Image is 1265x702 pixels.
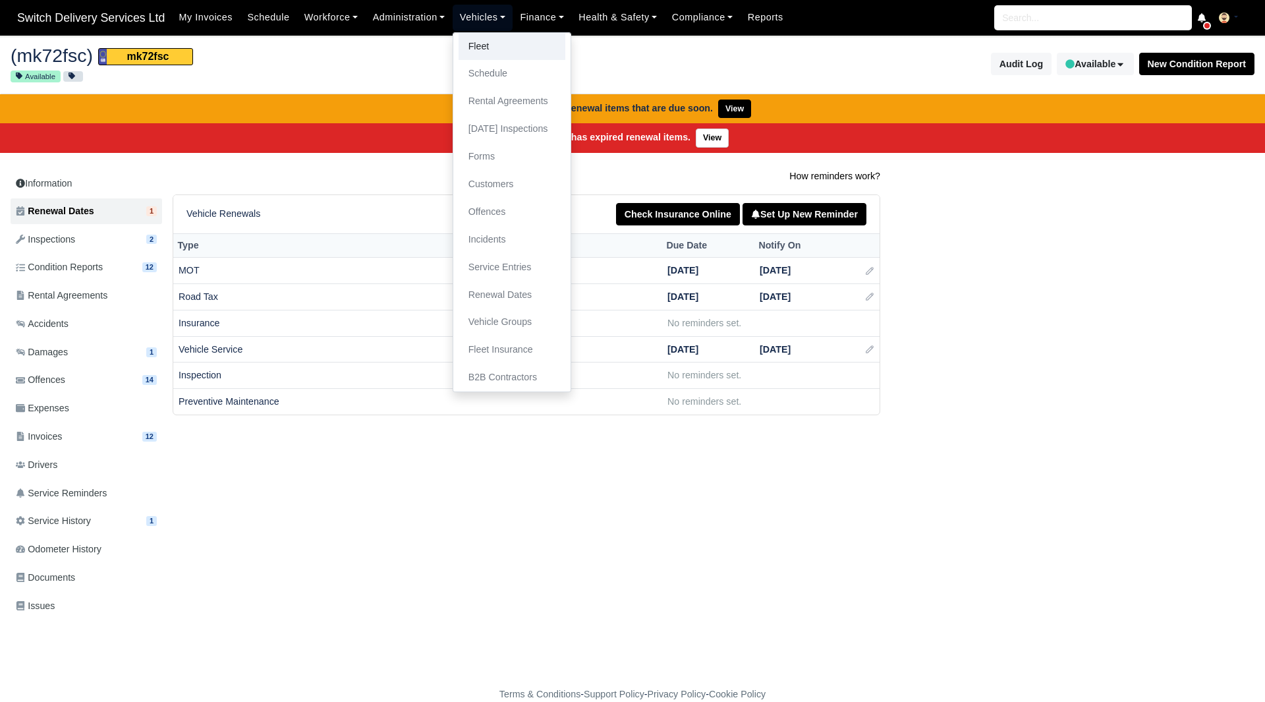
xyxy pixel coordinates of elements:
a: Condition Reports 12 [11,254,162,280]
h2: (mk72fsc) [11,45,623,65]
a: Invoices 12 [11,424,162,450]
a: Rental Agreements [11,283,162,308]
button: Available [1057,53,1133,75]
a: Documents [11,565,162,591]
span: Renewal Dates [16,204,94,219]
td: Vehicle Service [173,336,662,363]
a: View [718,100,751,119]
a: Health & Safety [571,5,665,30]
div: - - - [257,687,1008,702]
span: Accidents [16,316,69,332]
a: Cookie Policy [709,689,766,699]
input: Search... [994,5,1192,30]
span: Invoices [16,429,62,444]
span: No reminders set. [667,396,741,407]
a: Check Insurance Online [616,203,740,225]
a: How reminders work? [789,171,880,181]
span: Service History [16,513,91,529]
th: Due Date [662,233,754,258]
span: 12 [142,432,157,442]
a: Customers [459,171,565,198]
th: Notify On [754,233,847,258]
button: Audit Log [991,53,1052,75]
td: Inspection [173,363,662,389]
a: Expenses [11,395,162,421]
span: Expenses [16,401,69,416]
a: Finance [513,5,571,30]
a: Accidents [11,311,162,337]
span: Drivers [16,457,57,473]
small: Available [11,71,61,82]
a: Compliance [665,5,741,30]
a: Rental Agreements [459,88,565,115]
span: Damages [16,345,68,360]
strong: [DATE] [760,344,791,355]
a: Service Entries [459,254,565,281]
span: 2 [146,235,157,245]
td: Road Tax [173,284,662,310]
span: Condition Reports [16,260,103,275]
a: Fleet [459,33,565,61]
td: Preventive Maintenance [173,389,662,415]
a: Terms & Conditions [499,689,580,699]
a: Support Policy [584,689,644,699]
span: 1 [146,206,157,216]
span: Rental Agreements [16,288,107,303]
a: Renewal Dates 1 [11,198,162,224]
strong: [DATE] [760,265,791,276]
iframe: Chat Widget [1199,639,1265,702]
a: Odometer History [11,537,162,562]
a: Privacy Policy [648,689,706,699]
td: Insurance [173,310,662,336]
button: New Condition Report [1139,53,1254,75]
a: My Invoices [171,5,240,30]
span: Inspections [16,232,75,247]
a: Service Reminders [11,481,162,506]
a: Set Up New Reminder [743,203,866,225]
a: Drivers [11,452,162,478]
td: MOT [173,258,662,284]
a: Schedule [240,5,296,30]
span: Issues [16,599,55,614]
a: Vehicle Groups [459,308,565,336]
a: Offences [459,198,565,226]
span: No reminders set. [667,318,741,328]
span: Service Reminders [16,486,107,501]
a: B2B Contractors [459,364,565,392]
span: Documents [16,570,75,585]
span: 1 [146,516,157,526]
a: Damages 1 [11,339,162,365]
span: Offences [16,372,65,388]
span: 12 [142,262,157,272]
span: Odometer History [16,542,101,557]
a: Fleet Insurance [459,336,565,364]
a: Switch Delivery Services Ltd [11,5,171,31]
strong: [DATE] [667,265,698,276]
a: Schedule [459,60,565,88]
a: Issues [11,593,162,619]
h6: Vehicle Renewals [186,208,260,219]
a: Incidents [459,226,565,254]
a: Vehicles [453,5,513,30]
span: 1 [146,347,157,357]
a: Information [11,171,162,196]
a: Service History 1 [11,508,162,534]
a: View [696,129,729,148]
th: Type [173,233,662,258]
span: No reminders set. [667,370,741,380]
a: Renewal Dates [459,281,565,309]
a: Forms [459,143,565,171]
strong: [DATE] [667,291,698,302]
a: Administration [365,5,452,30]
strong: [DATE] [667,344,698,355]
strong: [DATE] [760,291,791,302]
a: [DATE] Inspections [459,115,565,143]
a: Workforce [297,5,366,30]
span: 14 [142,375,157,385]
a: Reports [741,5,791,30]
a: Inspections 2 [11,227,162,252]
a: Offences 14 [11,367,162,393]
